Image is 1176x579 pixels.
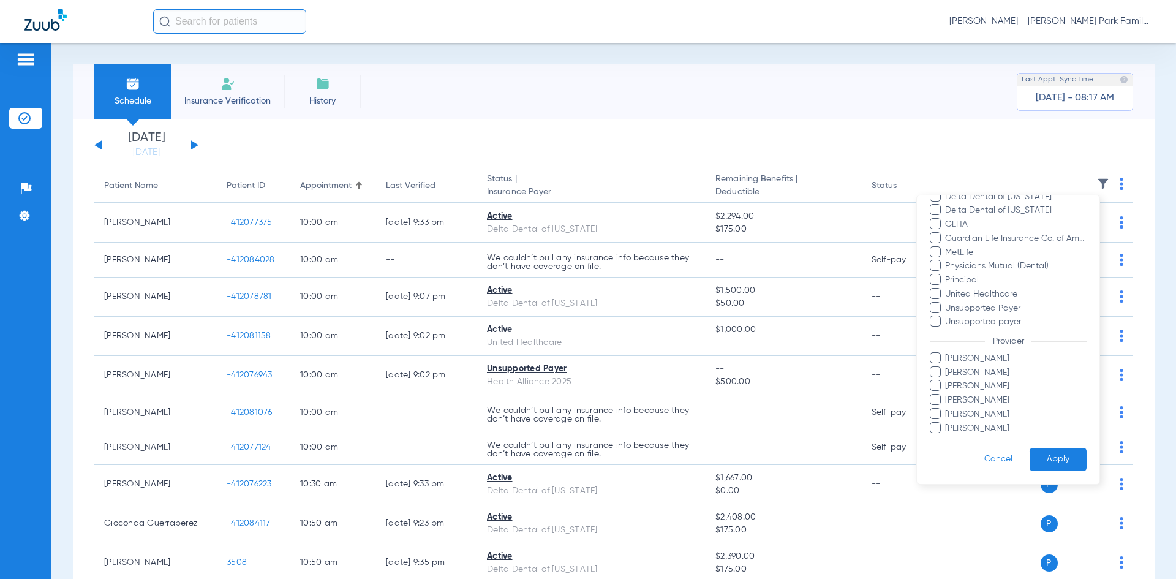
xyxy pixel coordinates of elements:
[944,288,1087,301] span: United Healthcare
[944,204,1087,217] span: Delta Dental of [US_STATE]
[944,274,1087,287] span: Principal
[1030,448,1087,472] button: Apply
[985,337,1031,346] span: Provider
[944,316,1087,328] span: Unsupported payer
[944,232,1087,245] span: Guardian Life Insurance Co. of America
[944,408,1087,421] span: [PERSON_NAME]
[944,380,1087,393] span: [PERSON_NAME]
[944,302,1087,315] span: Unsupported Payer
[944,394,1087,407] span: [PERSON_NAME]
[944,352,1087,365] span: [PERSON_NAME]
[944,191,1087,203] span: Delta Dental of [US_STATE]
[944,422,1087,435] span: [PERSON_NAME]
[967,448,1030,472] button: Cancel
[944,246,1087,259] span: MetLife
[944,366,1087,379] span: [PERSON_NAME]
[944,218,1087,231] span: GEHA
[944,260,1087,273] span: Physicians Mutual (Dental)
